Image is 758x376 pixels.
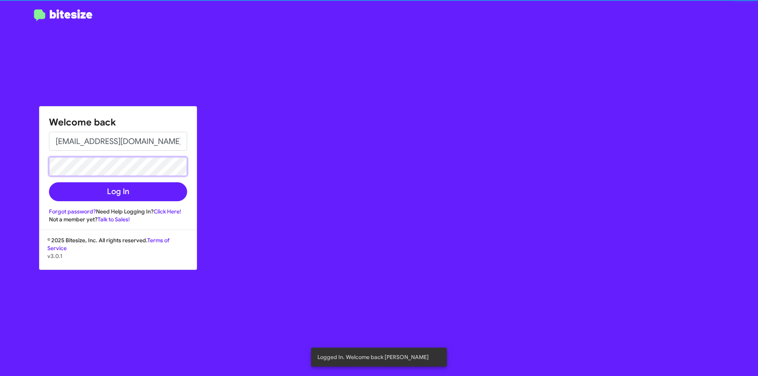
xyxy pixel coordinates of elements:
[49,132,187,151] input: Email address
[49,208,187,215] div: Need Help Logging In?
[154,208,181,215] a: Click Here!
[49,116,187,129] h1: Welcome back
[98,216,130,223] a: Talk to Sales!
[39,236,197,269] div: © 2025 Bitesize, Inc. All rights reserved.
[49,182,187,201] button: Log In
[47,252,189,260] p: v3.0.1
[317,353,429,361] span: Logged In. Welcome back [PERSON_NAME]
[49,208,96,215] a: Forgot password?
[49,215,187,223] div: Not a member yet?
